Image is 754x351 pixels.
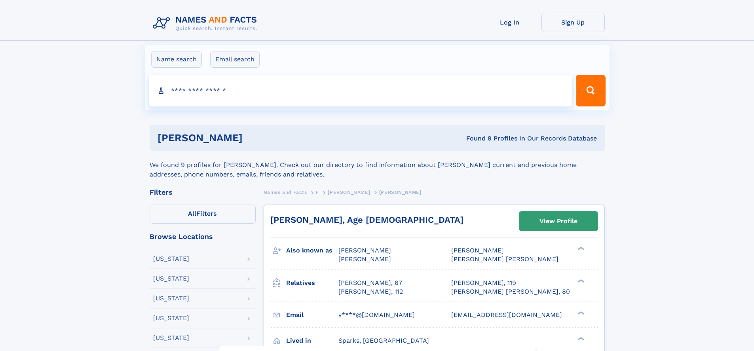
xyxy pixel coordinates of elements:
div: View Profile [539,212,577,230]
div: [US_STATE] [153,295,189,302]
div: ❯ [575,246,585,251]
div: [US_STATE] [153,315,189,321]
label: Email search [210,51,260,68]
button: Search Button [576,75,605,106]
span: [EMAIL_ADDRESS][DOMAIN_NAME] [451,311,562,319]
img: Logo Names and Facts [150,13,264,34]
div: Filters [150,189,256,196]
h1: [PERSON_NAME] [158,133,355,143]
div: ❯ [575,278,585,283]
div: [US_STATE] [153,256,189,262]
div: ❯ [575,310,585,315]
a: Names and Facts [264,187,307,197]
span: Sparks, [GEOGRAPHIC_DATA] [338,337,429,344]
span: All [188,210,196,217]
a: Log In [478,13,541,32]
label: Name search [151,51,202,68]
a: [PERSON_NAME], 119 [451,279,516,287]
a: View Profile [519,212,598,231]
label: Filters [150,205,256,224]
input: search input [149,75,573,106]
div: [US_STATE] [153,275,189,282]
div: Browse Locations [150,233,256,240]
a: [PERSON_NAME] [328,187,370,197]
h3: Lived in [286,334,338,347]
a: Sign Up [541,13,605,32]
h3: Also known as [286,244,338,257]
span: [PERSON_NAME] [328,190,370,195]
a: [PERSON_NAME], 67 [338,279,402,287]
a: [PERSON_NAME], 112 [338,287,403,296]
span: [PERSON_NAME] [451,247,504,254]
div: We found 9 profiles for [PERSON_NAME]. Check out our directory to find information about [PERSON_... [150,151,605,179]
a: [PERSON_NAME], Age [DEMOGRAPHIC_DATA] [270,215,463,225]
a: [PERSON_NAME] [PERSON_NAME], 80 [451,287,570,296]
h3: Relatives [286,276,338,290]
span: [PERSON_NAME] [338,247,391,254]
span: [PERSON_NAME] [379,190,422,195]
span: [PERSON_NAME] [338,255,391,263]
div: ❯ [575,336,585,341]
div: [US_STATE] [153,335,189,341]
span: [PERSON_NAME] [PERSON_NAME] [451,255,558,263]
a: F [316,187,319,197]
h3: Email [286,308,338,322]
span: F [316,190,319,195]
div: Found 9 Profiles In Our Records Database [354,134,597,143]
